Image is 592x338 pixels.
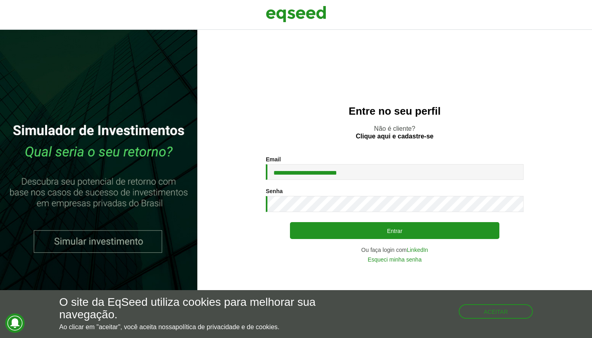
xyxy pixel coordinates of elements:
[266,4,326,24] img: EqSeed Logo
[290,222,499,239] button: Entrar
[266,247,524,253] div: Ou faça login com
[266,157,281,162] label: Email
[407,247,428,253] a: LinkedIn
[356,133,434,140] a: Clique aqui e cadastre-se
[59,323,344,331] p: Ao clicar em "aceitar", você aceita nossa .
[368,257,422,262] a: Esqueci minha senha
[266,188,283,194] label: Senha
[213,105,576,117] h2: Entre no seu perfil
[176,324,278,330] a: política de privacidade e de cookies
[213,125,576,140] p: Não é cliente?
[459,304,533,319] button: Aceitar
[59,296,344,321] h5: O site da EqSeed utiliza cookies para melhorar sua navegação.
